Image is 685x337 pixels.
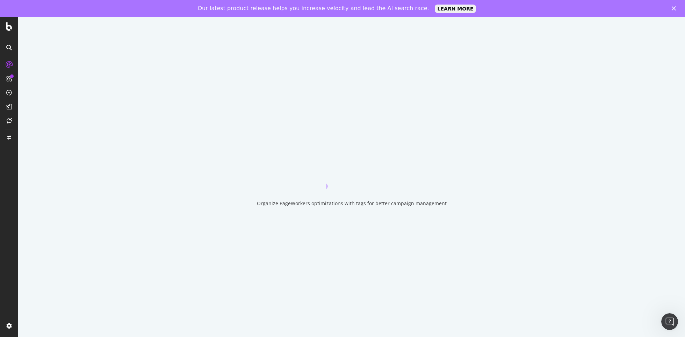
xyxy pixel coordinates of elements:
[661,313,678,330] iframe: Intercom live chat
[198,5,429,12] div: Our latest product release helps you increase velocity and lead the AI search race.
[435,5,476,13] a: LEARN MORE
[257,200,447,207] div: Organize PageWorkers optimizations with tags for better campaign management
[326,164,377,189] div: animation
[672,6,679,10] div: Close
